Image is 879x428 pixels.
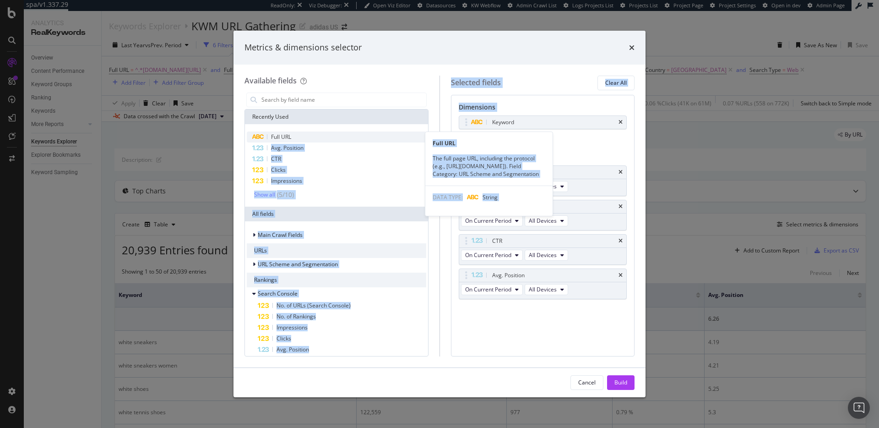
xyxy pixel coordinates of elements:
div: times [619,238,623,244]
div: modal [233,31,646,397]
span: Avg. Position [277,346,309,353]
div: Show all [254,192,275,198]
span: DATA TYPE: [433,193,463,201]
div: Recently Used [245,110,428,124]
button: Build [607,375,635,390]
div: Open Intercom Messenger [848,397,870,419]
button: All Devices [525,250,568,261]
button: All Devices [525,284,568,295]
button: Cancel [570,375,603,390]
span: URL Scheme and Segmentation [258,260,338,268]
div: Cancel [578,379,596,386]
div: The full page URL, including the protocol (e.g., [URL][DOMAIN_NAME]). Field Category: URL Scheme ... [425,154,553,178]
div: times [619,120,623,125]
div: Avg. PositiontimesOn Current PeriodAll Devices [459,269,627,299]
div: ( 5 / 10 ) [275,190,294,199]
span: Main Crawl Fields [258,231,303,239]
div: Full URL [425,139,553,147]
input: Search by field name [260,93,426,107]
button: All Devices [525,215,568,226]
button: Clear All [597,76,635,90]
span: CTR [271,155,281,163]
span: All Devices [529,285,557,293]
span: Avg. Position [271,144,304,152]
span: Search Console [258,290,298,297]
span: All Devices [529,217,557,225]
span: Impressions [277,324,308,331]
span: All Devices [529,251,557,259]
div: Avg. Position [492,271,525,280]
div: Available fields [244,76,297,86]
span: Impressions [271,177,302,185]
span: Clicks [277,335,291,342]
span: No. of URLs (Search Console) [277,302,351,309]
div: Selected fields [451,77,501,88]
div: CTR [492,236,502,246]
span: On Current Period [465,285,511,293]
div: URLs [247,243,426,258]
button: On Current Period [461,250,523,261]
div: Keyword [492,118,514,127]
div: Rankings [247,273,426,287]
div: Build [614,379,627,386]
div: Clear All [605,79,627,87]
span: On Current Period [465,217,511,225]
span: On Current Period [465,251,511,259]
div: times [619,273,623,278]
div: times [619,204,623,209]
button: On Current Period [461,215,523,226]
div: CTRtimesOn Current PeriodAll Devices [459,234,627,265]
div: Keywordtimes [459,115,627,129]
div: All fields [245,207,428,221]
div: Dimensions [459,103,627,115]
div: Metrics & dimensions selector [244,42,362,54]
div: times [629,42,635,54]
span: No. of Rankings [277,313,316,320]
span: Full URL [271,133,291,141]
button: On Current Period [461,284,523,295]
span: Clicks [271,166,286,174]
span: String [483,193,498,201]
div: times [619,170,623,175]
